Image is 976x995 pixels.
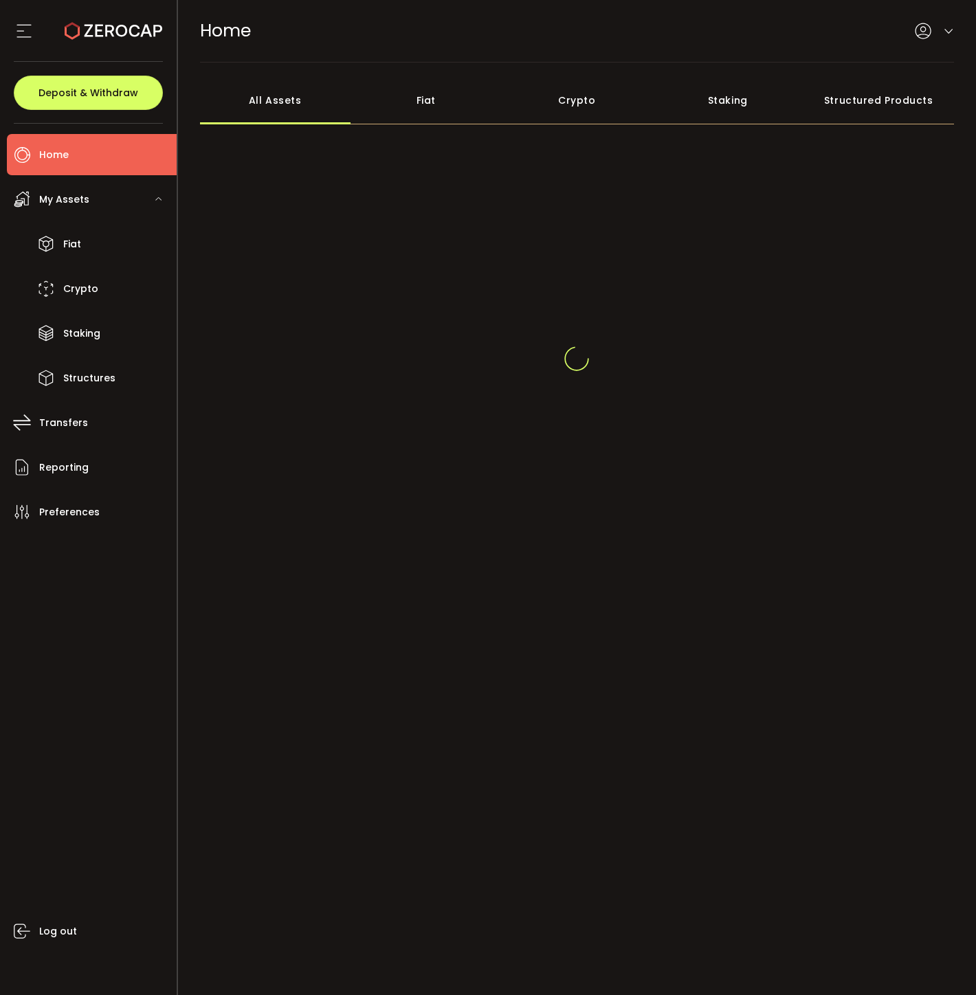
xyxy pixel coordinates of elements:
[14,76,163,110] button: Deposit & Withdraw
[63,324,100,344] span: Staking
[39,413,88,433] span: Transfers
[502,76,653,124] div: Crypto
[803,76,955,124] div: Structured Products
[39,190,89,210] span: My Assets
[351,76,502,124] div: Fiat
[652,76,803,124] div: Staking
[39,921,77,941] span: Log out
[200,19,251,43] span: Home
[200,76,351,124] div: All Assets
[63,279,98,299] span: Crypto
[38,88,138,98] span: Deposit & Withdraw
[39,145,69,165] span: Home
[39,502,100,522] span: Preferences
[63,368,115,388] span: Structures
[63,234,81,254] span: Fiat
[39,458,89,478] span: Reporting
